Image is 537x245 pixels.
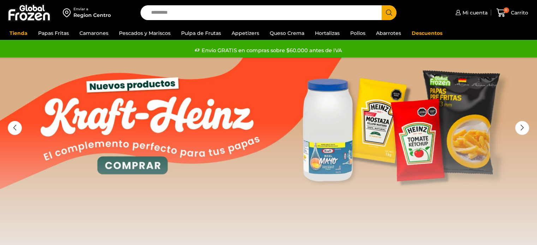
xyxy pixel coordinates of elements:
[509,9,528,16] span: Carrito
[35,26,72,40] a: Papas Fritas
[178,26,225,40] a: Pulpa de Frutas
[63,7,73,19] img: address-field-icon.svg
[73,7,111,12] div: Enviar a
[311,26,343,40] a: Hortalizas
[347,26,369,40] a: Pollos
[503,7,509,13] span: 0
[266,26,308,40] a: Queso Crema
[495,5,530,21] a: 0 Carrito
[6,26,31,40] a: Tienda
[372,26,405,40] a: Abarrotes
[76,26,112,40] a: Camarones
[382,5,396,20] button: Search button
[115,26,174,40] a: Pescados y Mariscos
[73,12,111,19] div: Region Centro
[228,26,263,40] a: Appetizers
[408,26,446,40] a: Descuentos
[454,6,488,20] a: Mi cuenta
[461,9,488,16] span: Mi cuenta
